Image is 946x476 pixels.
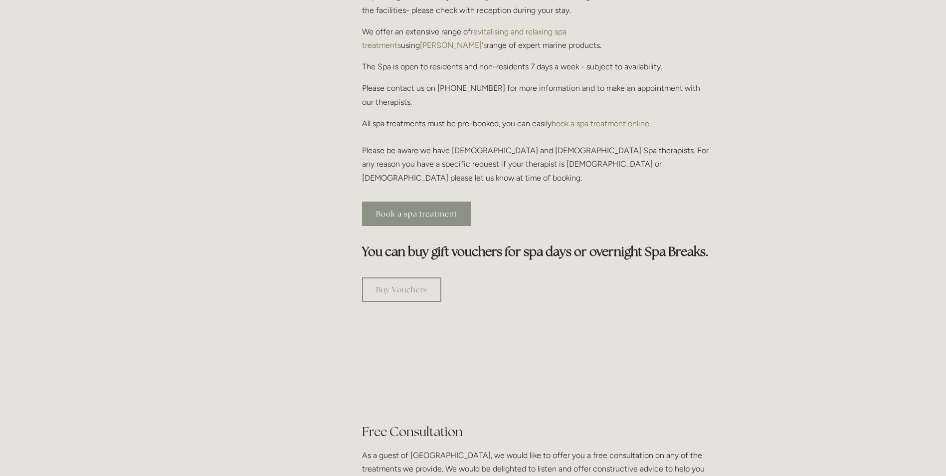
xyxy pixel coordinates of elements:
[420,40,487,50] a: [PERSON_NAME]'s
[362,81,712,108] p: Please contact us on [PHONE_NUMBER] for more information and to make an appointment with our ther...
[552,119,649,128] a: book a spa treatment online
[362,25,712,52] p: We offer an extensive range of using range of expert marine products.
[362,243,709,259] strong: You can buy gift vouchers for spa days or overnight Spa Breaks.
[362,423,712,441] h2: Free Consultation
[362,277,441,302] a: Buy Vouchers
[362,60,712,73] p: The Spa is open to residents and non-residents 7 days a week - subject to availability.
[362,202,471,226] a: Book a spa treatment
[362,117,712,185] p: All spa treatments must be pre-booked, you can easily . Please be aware we have [DEMOGRAPHIC_DATA...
